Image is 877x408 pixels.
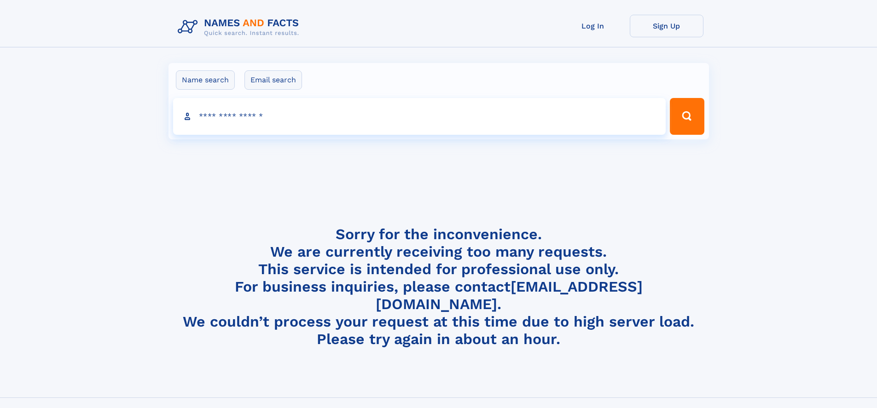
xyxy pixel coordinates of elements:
[173,98,666,135] input: search input
[630,15,703,37] a: Sign Up
[174,225,703,348] h4: Sorry for the inconvenience. We are currently receiving too many requests. This service is intend...
[244,70,302,90] label: Email search
[176,70,235,90] label: Name search
[670,98,704,135] button: Search Button
[556,15,630,37] a: Log In
[174,15,307,40] img: Logo Names and Facts
[376,278,643,313] a: [EMAIL_ADDRESS][DOMAIN_NAME]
